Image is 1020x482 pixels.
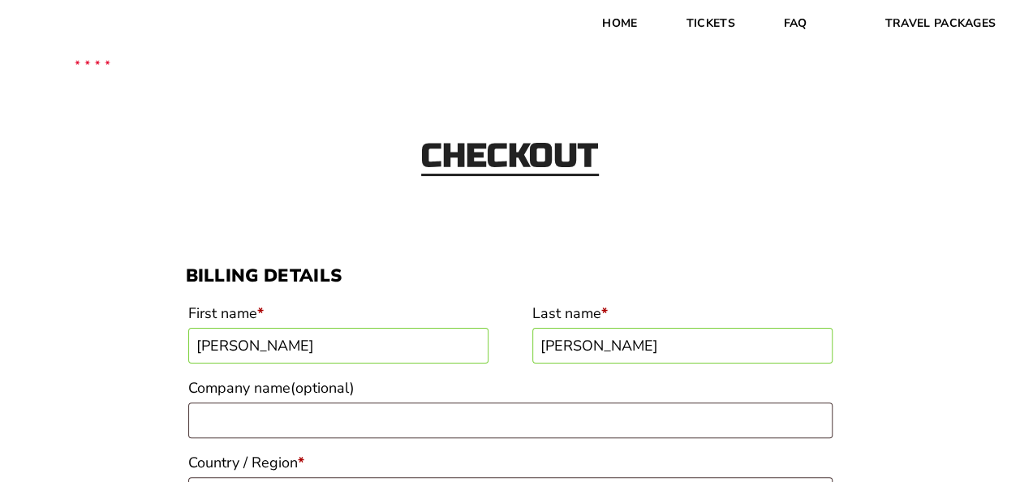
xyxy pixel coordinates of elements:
[186,265,835,286] h3: Billing details
[291,378,355,398] span: (optional)
[421,140,599,176] h2: Checkout
[49,16,136,104] img: CBS Sports Thanksgiving Classic
[532,299,833,328] label: Last name
[188,299,488,328] label: First name
[188,448,833,477] label: Country / Region
[188,373,833,402] label: Company name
